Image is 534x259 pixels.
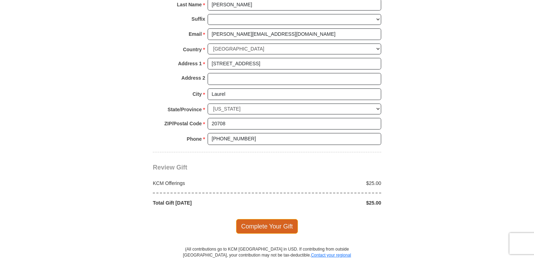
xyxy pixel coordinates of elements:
strong: Phone [187,134,202,144]
strong: State/Province [168,105,202,114]
strong: ZIP/Postal Code [164,119,202,128]
span: Review Gift [153,164,187,171]
strong: City [193,89,202,99]
strong: Email [189,29,202,39]
div: $25.00 [267,180,385,187]
div: KCM Offerings [149,180,267,187]
strong: Country [183,45,202,54]
div: $25.00 [267,199,385,206]
strong: Suffix [191,14,205,24]
strong: Address 1 [178,59,202,68]
span: Complete Your Gift [236,219,298,234]
strong: Address 2 [181,73,205,83]
div: Total Gift [DATE] [149,199,267,206]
